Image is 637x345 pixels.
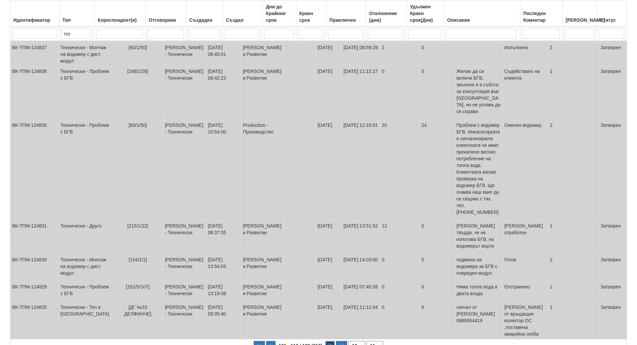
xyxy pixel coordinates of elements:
td: [DATE] 08:59:29 [342,42,380,66]
td: Технически - Монтаж на водомер с дист. модул [59,42,112,66]
td: [DATE] 08:42:23 [206,66,241,120]
td: 1 [548,282,599,302]
span: Сменен водомер. [504,122,542,128]
td: [PERSON_NAME] - Технически [163,120,206,221]
td: Затворен [599,302,627,339]
td: 0 [380,66,420,120]
th: Последен Коментар: No sort applied, activate to apply an ascending sort [520,0,562,27]
span: Отстранено [504,284,530,289]
td: 2 [380,42,420,66]
td: [DATE] 07:40:26 [342,282,380,302]
span: [ДГ №33 ДЕЛФИНЧЕ] [124,305,151,317]
td: [DATE] 13:19:08 [206,282,241,302]
td: 20 [380,120,420,221]
td: [DATE] 08:45:01 [206,42,241,66]
div: Удължен Краен срок(Дни) [409,2,442,25]
div: Дни до Крайния срок [264,2,294,25]
th: Отговорник: No sort applied, activate to apply an ascending sort [145,0,186,27]
td: [DATE] [316,282,342,302]
td: [DATE] 10:54:00 [206,120,241,221]
td: [DATE] [316,221,342,255]
td: [PERSON_NAME] и Развитие [241,42,284,66]
th: Идентификатор: No sort applied, activate to apply an ascending sort [10,0,60,27]
td: ВК-ТПМ-124838 [10,66,59,120]
td: ВК-ТПМ-124831 [10,221,59,255]
span: [151/5/107] [126,284,149,289]
td: 1 [548,221,599,255]
td: 0 [420,302,454,339]
th: Създал: No sort applied, activate to apply an ascending sort [223,0,263,27]
th: Кореспондент(и): No sort applied, activate to apply an ascending sort [95,0,146,27]
div: Идентификатор [12,15,58,25]
td: 12 [380,221,420,255]
td: [DATE] [316,302,342,339]
td: [PERSON_NAME] и Развитие [241,255,284,282]
div: Създал [225,15,261,25]
td: [PERSON_NAME] и Развитие [241,221,284,255]
td: [PERSON_NAME] - Технически [163,66,206,120]
td: [PERSON_NAME] и Развитие [241,302,284,339]
td: ВК-ТПМ-124837 [10,42,59,66]
p: Желае да си включи БГВ, звъняла е в събота за консултация във [GEOGRAPHIC_DATA], но не успява да ... [456,68,501,115]
td: 1 [548,302,599,339]
td: 0 [420,221,454,255]
span: [80/1/50] [129,122,147,128]
td: [DATE] 08:37:55 [206,221,241,255]
p: [PERSON_NAME] твърди, че не използва БГВ, но водомерът върти [456,223,501,249]
td: 0 [420,282,454,302]
td: Технически - Монтаж на водомер с дист. модул [59,255,112,282]
td: 2 [548,42,599,66]
td: [DATE] [316,66,342,120]
td: [DATE] [316,120,342,221]
td: 0 [380,255,420,282]
td: Технически - Проблем с БГВ [59,282,112,302]
td: 0 [420,42,454,66]
td: [PERSON_NAME] - Технически [163,42,206,66]
th: Статус: No sort applied, activate to apply an ascending sort [597,0,627,27]
td: [DATE] 13:51:52 [342,221,380,255]
th: Тип: No sort applied, activate to apply an ascending sort [59,0,95,27]
th: Брой Файлове: No sort applied, activate to apply an ascending sort [562,0,597,27]
th: Описание: No sort applied, activate to apply an ascending sort [444,0,520,27]
td: Технически - Проблем с БГВ [59,120,112,221]
div: Кореспондент(и) [96,15,144,25]
div: Статус [599,15,625,25]
th: Създаден: No sort applied, activate to apply an ascending sort [186,0,223,27]
td: [DATE] 14:03:00 [342,255,380,282]
div: Описание [446,15,518,25]
th: Приключен: No sort applied, activate to apply an ascending sort [326,0,366,27]
span: [80/1/50] [129,45,147,50]
th: Дни до Крайния срок: No sort applied, activate to apply an ascending sort [263,0,296,27]
td: ВК-ТПМ-124830 [10,255,59,282]
td: ВК-ТПМ-124829 [10,282,59,302]
td: [DATE] 11:12:27 [342,66,380,120]
th: Удължен Краен срок(Дни): No sort applied, activate to apply an ascending sort [407,0,444,27]
td: ВК-ТПМ-124825 [10,302,59,339]
p: сигнал от [PERSON_NAME] 0889954419 [456,304,501,324]
div: Отклонение (дни) [368,9,405,25]
td: 5 [420,255,454,282]
span: [PERSON_NAME] отработен [504,223,543,235]
td: [DATE] 11:12:04 [342,302,380,339]
td: [PERSON_NAME] - Технически [163,221,206,255]
td: 1 [548,66,599,120]
td: Технически - Проблем с БГВ [59,66,112,120]
td: [DATE] 09:35:40 [206,302,241,339]
td: 0 [380,302,420,339]
td: 0 [380,282,420,302]
span: Готов [504,257,516,262]
td: [PERSON_NAME] и Развитие [241,282,284,302]
td: Затворен [599,255,627,282]
p: Няма топла вода в двата входа [456,283,501,297]
td: 0 [420,66,454,120]
td: 2 [548,255,599,282]
td: ВК-ТПМ-124836 [10,120,59,221]
div: Последен Коментар [522,9,561,25]
td: [PERSON_NAME] - Технически [163,302,206,339]
div: Отговорник [147,15,184,25]
td: [PERSON_NAME] - Технически [163,282,206,302]
span: [154/1/1] [129,257,147,262]
td: [PERSON_NAME] - Технически [163,255,206,282]
td: Затворен [599,66,627,120]
span: [215/1/22] [127,223,148,229]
